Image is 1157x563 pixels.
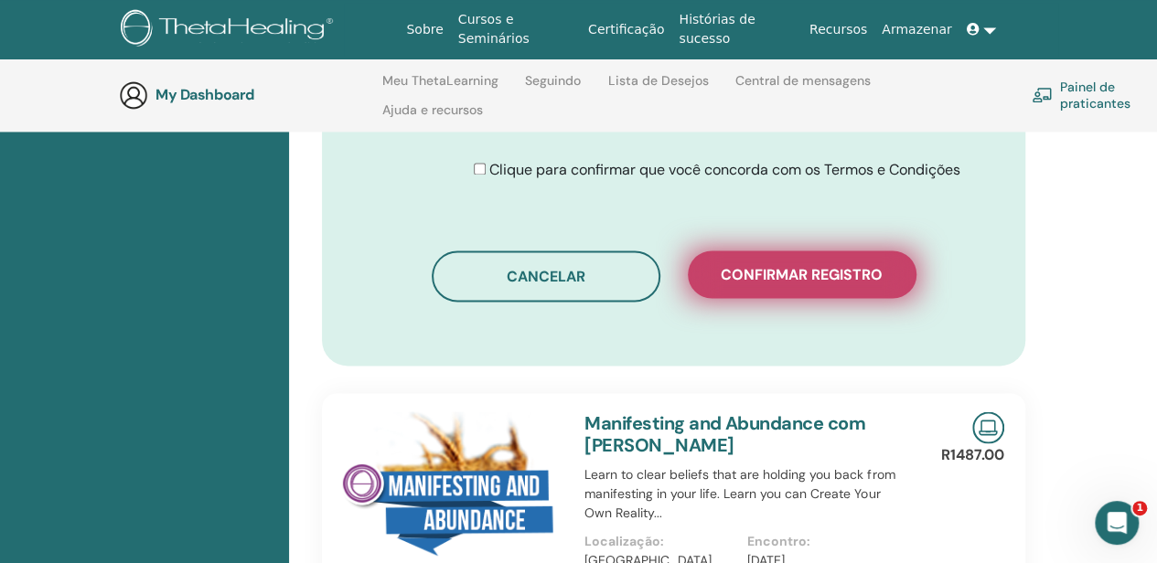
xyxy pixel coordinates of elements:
[399,13,450,47] a: Sobre
[382,73,498,102] a: Meu ThetaLearning
[608,73,709,102] a: Lista de Desejos
[735,73,871,102] a: Central de mensagens
[747,531,898,550] p: Encontro:
[489,160,960,179] span: Clique para confirmar que você concorda com os Termos e Condições
[1095,501,1139,545] iframe: Intercom live chat
[581,13,671,47] a: Certificação
[451,3,581,56] a: Cursos e Seminários
[941,443,1004,465] p: R1487.00
[584,531,735,550] p: Localização:
[874,13,959,47] a: Armazenar
[584,410,865,456] a: Manifesting and Abundance com [PERSON_NAME]
[119,80,148,110] img: generic-user-icon.jpg
[802,13,874,47] a: Recursos
[721,265,883,284] span: Confirmar registro
[584,464,909,522] p: Learn to clear beliefs that are holding you back from manifesting in your life. Learn you can Cre...
[1032,87,1053,102] img: chalkboard-teacher.svg
[972,411,1004,443] img: Live Online Seminar
[432,250,660,302] button: Cancelar
[121,9,339,50] img: logo.png
[382,102,483,132] a: Ajuda e recursos
[155,86,338,103] h3: My Dashboard
[671,3,801,56] a: Histórias de sucesso
[688,250,916,298] button: Confirmar registro
[525,73,581,102] a: Seguindo
[1132,501,1147,515] span: 1
[507,267,585,286] span: Cancelar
